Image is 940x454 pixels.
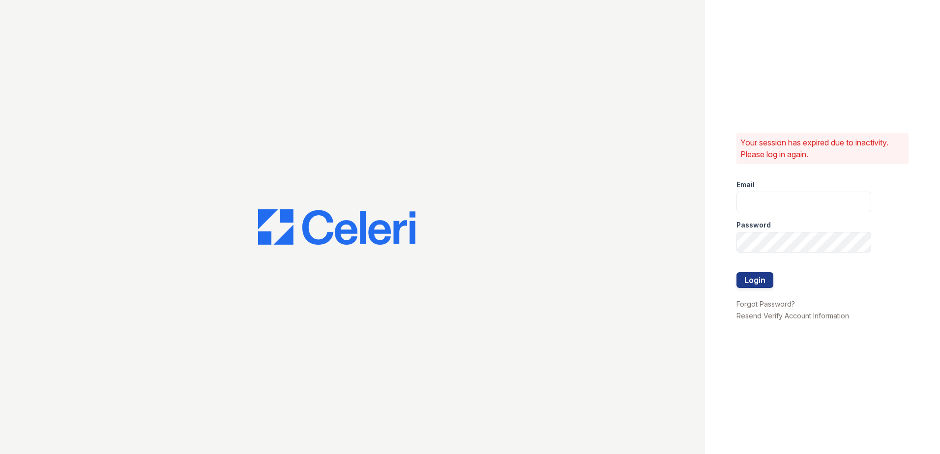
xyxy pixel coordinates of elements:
[736,272,773,288] button: Login
[736,312,849,320] a: Resend Verify Account Information
[736,300,795,308] a: Forgot Password?
[736,220,771,230] label: Password
[740,137,905,160] p: Your session has expired due to inactivity. Please log in again.
[736,180,755,190] label: Email
[258,209,415,245] img: CE_Logo_Blue-a8612792a0a2168367f1c8372b55b34899dd931a85d93a1a3d3e32e68fde9ad4.png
